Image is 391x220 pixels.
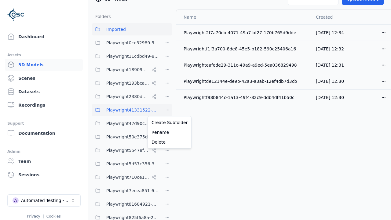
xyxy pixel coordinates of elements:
[149,118,190,127] a: Create Subfolder
[149,127,190,137] a: Rename
[149,137,190,147] a: Delete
